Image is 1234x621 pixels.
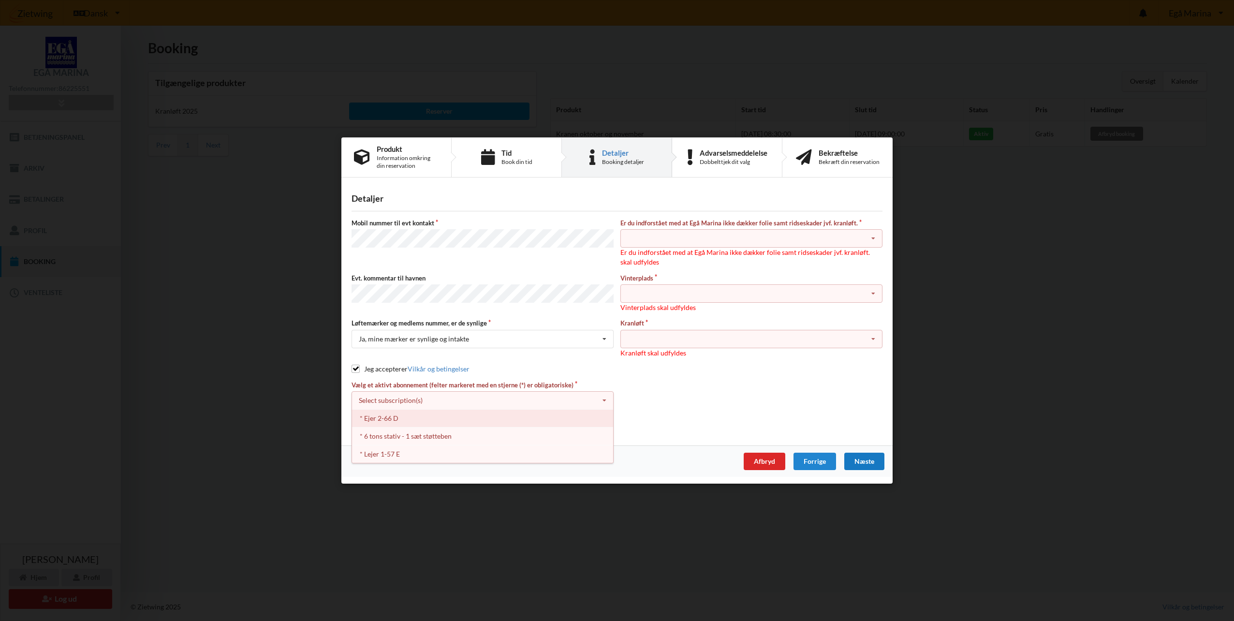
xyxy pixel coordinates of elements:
[620,303,696,311] span: Vinterplads skal udfyldes
[352,381,614,389] label: Vælg et aktivt abonnement (felter markeret med en stjerne (*) er obligatoriske)
[352,445,613,463] div: * Lejer 1-57 E
[377,145,439,153] div: Produkt
[620,219,882,227] label: Er du indforstået med at Egå Marina ikke dækker folie samt ridseskader jvf. kranløft.
[602,158,644,166] div: Booking detaljer
[352,365,470,373] label: Jeg accepterer
[700,158,767,166] div: Dobbelttjek dit valg
[819,149,880,157] div: Bekræftelse
[793,453,836,470] div: Forrige
[819,158,880,166] div: Bekræft din reservation
[377,154,439,170] div: Information omkring din reservation
[352,274,614,282] label: Evt. kommentar til havnen
[359,396,423,404] div: Select subscription(s)
[700,149,767,157] div: Advarselsmeddelelse
[352,427,613,445] div: * 6 tons stativ - 1 sæt støtteben
[352,219,614,227] label: Mobil nummer til evt kontakt
[501,158,532,166] div: Book din tid
[620,349,686,357] span: Kranløft skal udfyldes
[352,409,613,427] div: * Ejer 2-66 D
[620,319,882,327] label: Kranløft
[359,336,469,342] div: Ja, mine mærker er synlige og intakte
[408,365,470,373] a: Vilkår og betingelser
[501,149,532,157] div: Tid
[744,453,785,470] div: Afbryd
[602,149,644,157] div: Detaljer
[352,319,614,327] label: Løftemærker og medlems nummer, er de synlige
[620,248,870,266] span: Er du indforstået med at Egå Marina ikke dækker folie samt ridseskader jvf. kranløft. skal udfyldes
[844,453,884,470] div: Næste
[352,193,882,204] div: Detaljer
[620,274,882,282] label: Vinterplads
